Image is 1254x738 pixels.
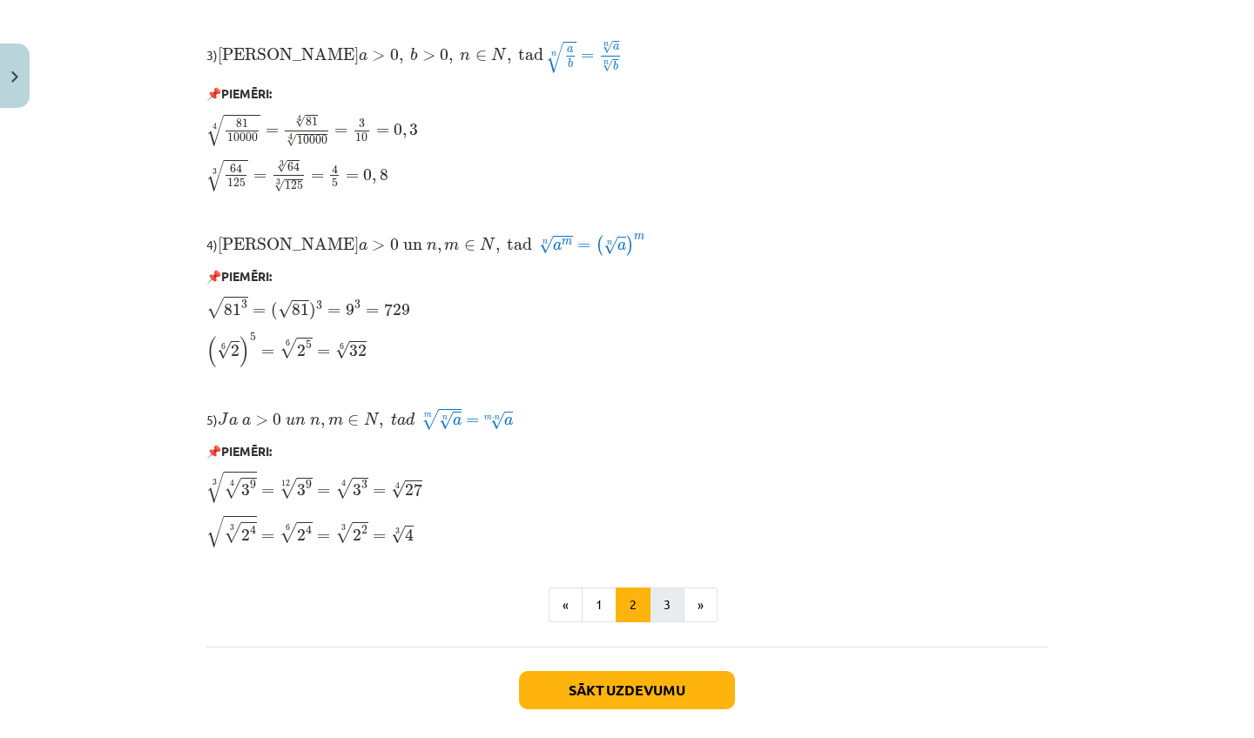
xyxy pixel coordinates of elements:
[206,39,1048,74] p: 3)
[366,308,379,315] span: =
[317,533,330,540] span: =
[334,128,347,135] span: =
[253,308,266,315] span: =
[577,243,590,250] span: =
[427,242,437,251] span: n
[221,85,272,101] b: PIEMĒRI:
[405,528,414,541] span: 4
[335,522,353,543] span: √
[239,336,250,367] span: )
[507,238,532,251] span: tad
[349,345,367,357] span: 32
[364,413,380,425] span: N
[504,417,513,426] span: a
[466,418,479,425] span: =
[295,417,306,426] span: n
[616,587,651,622] button: 2
[218,413,229,426] span: J
[218,238,359,251] span: [PERSON_NAME]
[361,480,367,489] span: 3
[519,671,735,709] button: Sākt uzdevumu
[626,235,634,256] span: )
[217,341,231,359] span: √
[539,236,553,254] span: √
[206,297,224,318] span: √
[363,169,372,181] span: 0
[261,488,274,495] span: =
[603,41,613,54] span: √
[518,48,543,61] span: tad
[421,409,439,430] span: √
[261,533,274,540] span: =
[359,52,367,61] span: a
[496,245,500,253] span: ,
[227,134,258,143] span: 10000
[309,302,316,320] span: )
[230,164,242,174] span: 64
[359,242,367,251] span: a
[221,443,272,459] b: PIEMĒRI:
[391,413,397,426] span: t
[379,419,383,428] span: ,
[484,416,492,420] span: m
[409,124,418,136] span: 3
[261,349,274,356] span: =
[390,238,399,251] span: 0
[410,48,417,61] span: b
[603,237,617,255] span: √
[376,128,389,135] span: =
[353,529,361,541] span: 2
[372,175,376,184] span: ,
[266,128,279,135] span: =
[390,49,399,61] span: 0
[287,134,297,147] span: √
[241,300,247,309] span: 3
[231,345,239,357] span: 2
[297,484,306,496] span: 3
[684,587,718,622] button: »
[218,48,359,61] span: [PERSON_NAME]
[399,55,403,64] span: ,
[568,58,573,68] span: b
[206,84,1048,103] p: 📌
[581,53,594,60] span: =
[422,50,435,61] span: >
[439,412,453,430] span: √
[405,483,422,496] span: 27
[359,119,365,128] span: 3
[335,341,349,359] span: √
[285,181,303,190] span: 125
[546,42,563,73] span: √
[206,267,1048,285] p: 📌
[317,349,330,356] span: =
[448,55,453,64] span: ,
[317,488,330,495] span: =
[372,50,385,61] span: >
[236,119,248,128] span: 81
[373,533,386,540] span: =
[444,242,459,251] span: m
[403,242,422,251] span: un
[295,115,306,128] span: √
[286,417,295,426] span: u
[241,529,250,541] span: 2
[306,117,318,126] span: 81
[347,415,359,426] span: ∈
[327,308,340,315] span: =
[306,525,312,534] span: 4
[316,301,322,310] span: 3
[634,234,644,240] span: m
[437,245,442,253] span: ,
[273,413,281,426] span: 0
[206,160,224,191] span: √
[206,516,224,547] span: √
[241,484,250,496] span: 3
[490,412,504,430] span: √
[361,526,367,534] span: 2
[328,417,343,426] span: m
[280,478,297,499] span: √
[277,160,287,173] span: √
[480,238,496,250] span: N
[11,71,18,83] img: icon-close-lesson-0947bae3869378f0d4975bcd49f059093ad1ed9edebbc8119c70593378902aed.svg
[567,48,573,54] span: a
